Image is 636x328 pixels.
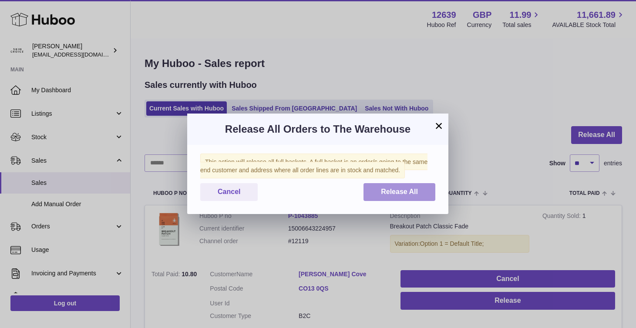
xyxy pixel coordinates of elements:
[200,154,427,178] span: This action will release all full baskets. A full basket is an order/s going to the same end cust...
[200,183,258,201] button: Cancel
[218,188,240,195] span: Cancel
[200,122,435,136] h3: Release All Orders to The Warehouse
[434,120,444,131] button: ×
[363,183,435,201] button: Release All
[381,188,418,195] span: Release All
